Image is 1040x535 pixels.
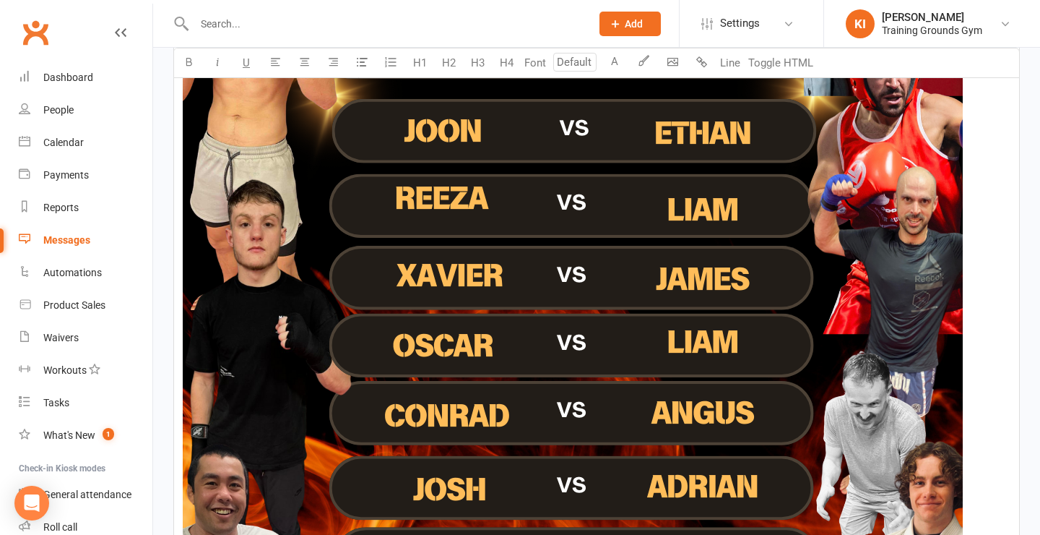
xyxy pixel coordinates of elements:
div: [PERSON_NAME] [882,11,982,24]
button: H1 [405,48,434,77]
div: Reports [43,202,79,213]
div: Product Sales [43,299,105,311]
a: Tasks [19,387,152,419]
a: What's New1 [19,419,152,452]
a: Reports [19,192,152,224]
div: Open Intercom Messenger [14,486,49,521]
span: Add [625,18,643,30]
input: Search... [190,14,581,34]
a: General attendance kiosk mode [19,479,152,511]
button: H4 [492,48,521,77]
span: U [243,56,250,69]
span: Settings [720,7,760,40]
input: Default [553,53,597,72]
div: Calendar [43,137,84,148]
div: Payments [43,169,89,181]
a: Waivers [19,322,152,354]
a: Workouts [19,354,152,387]
div: People [43,104,74,116]
div: Workouts [43,364,87,376]
div: What's New [43,429,95,441]
a: People [19,94,152,127]
button: A [600,48,629,77]
a: Automations [19,257,152,289]
div: Training Grounds Gym [882,24,982,37]
button: Toggle HTML [745,48,817,77]
a: Messages [19,224,152,257]
div: Roll call [43,521,77,533]
button: H3 [463,48,492,77]
button: Line [716,48,745,77]
button: Add [599,12,661,36]
div: Tasks [43,397,69,408]
button: H2 [434,48,463,77]
div: Messages [43,234,90,246]
div: Dashboard [43,72,93,83]
a: Dashboard [19,61,152,94]
div: Automations [43,267,102,278]
span: 1 [103,428,114,440]
button: Font [521,48,550,77]
a: Calendar [19,127,152,159]
a: Product Sales [19,289,152,322]
div: Waivers [43,332,79,343]
button: U [232,48,261,77]
a: Payments [19,159,152,192]
div: General attendance [43,489,131,500]
div: KI [846,9,875,38]
a: Clubworx [17,14,53,51]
